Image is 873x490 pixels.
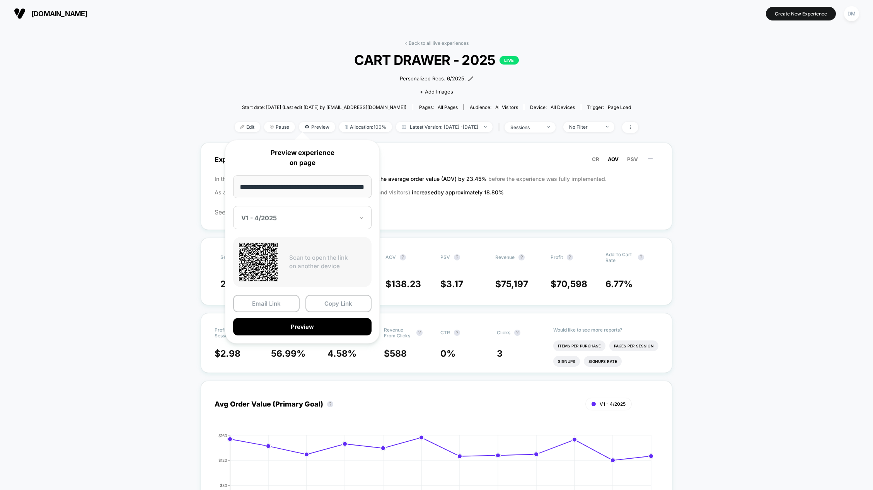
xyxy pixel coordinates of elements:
span: Revenue [495,254,515,260]
div: DM [844,6,859,21]
span: + Add Images [420,88,453,95]
p: LIVE [500,56,519,65]
button: Copy Link [305,295,372,312]
tspan: $160 [218,433,227,437]
span: the new variation increased the average order value (AOV) by 23.45 % [309,175,488,182]
img: Visually logo [14,8,26,19]
img: rebalance [345,125,348,129]
img: end [547,126,550,128]
span: Device: [524,104,581,110]
span: all pages [438,104,458,110]
span: $ [495,279,528,289]
img: edit [240,125,244,129]
span: Profit [551,254,563,260]
span: All Visitors [495,104,518,110]
span: Profit Per Session [215,327,243,339]
p: Scan to open the link on another device [289,254,366,271]
span: 75,197 [501,279,528,289]
span: 2.98 [220,348,240,359]
li: Pages Per Session [609,340,658,351]
span: Allocation: 100% [339,122,392,132]
span: CR [592,156,599,162]
span: all devices [551,104,575,110]
span: Revenue From Clicks [384,327,413,339]
span: Start date: [DATE] (Last edit [DATE] by [EMAIL_ADDRESS][DOMAIN_NAME]) [242,104,406,110]
button: ? [567,254,573,260]
span: Edit [235,122,260,132]
img: end [484,126,487,128]
div: sessions [510,124,541,130]
span: Latest Version: [DATE] - [DATE] [396,122,493,132]
p: Preview experience on page [233,148,372,168]
span: 4.58 % [327,348,356,359]
span: $ [385,279,421,289]
span: PSV [627,156,638,162]
span: PSV [440,254,450,260]
span: $ [551,279,587,289]
button: ? [416,330,423,336]
span: Pause [264,122,295,132]
li: Signups [553,356,580,367]
span: 56.99 % [271,348,305,359]
button: ? [327,401,333,407]
tspan: $120 [218,458,227,462]
span: Experience Summary (Average Order Value) [215,151,658,168]
img: calendar [402,125,406,129]
span: $ [440,279,463,289]
span: CTR [440,330,450,335]
button: ? [400,254,406,260]
span: $ [384,348,407,359]
span: 0 % [440,348,455,359]
span: | [496,122,505,133]
span: [DOMAIN_NAME] [31,10,87,18]
span: Page Load [608,104,631,110]
span: Add To Cart Rate [605,252,634,263]
span: Preview [299,122,335,132]
span: V1 - 4/2025 [600,401,626,407]
button: ? [514,330,520,336]
img: end [270,125,274,129]
span: CART DRAWER - 2025 [255,52,618,68]
li: Items Per Purchase [553,340,605,351]
span: Personalized Recs. 6/2025. [400,75,466,83]
button: PSV [625,156,640,163]
span: 138.23 [391,279,421,289]
button: ? [454,254,460,260]
div: Pages: [419,104,458,110]
button: ? [518,254,525,260]
p: In the latest A/B test (run for 5 days), before the experience was fully implemented. As a result... [215,172,658,199]
div: Trigger: [587,104,631,110]
button: ? [454,330,460,336]
span: Clicks [497,330,510,335]
button: [DOMAIN_NAME] [12,7,90,20]
p: Would like to see more reports? [553,327,658,333]
button: Create New Experience [766,7,836,20]
span: See the latest version of the report [215,208,658,216]
button: DM [842,6,861,22]
span: 70,598 [556,279,587,289]
span: 588 [390,348,407,359]
button: AOV [605,156,621,163]
a: < Back to all live experiences [404,40,469,46]
div: Audience: [470,104,518,110]
button: Preview [233,318,372,335]
span: AOV [608,156,619,162]
button: CR [590,156,602,163]
span: 3 [497,348,503,359]
div: No Filter [569,124,600,130]
span: 3.17 [446,279,463,289]
span: 6.77 % [605,279,633,289]
button: Email Link [233,295,300,312]
img: end [606,126,609,128]
span: increased by approximately 18.80 % [412,189,504,196]
li: Signups Rate [584,356,622,367]
button: ? [638,254,644,260]
span: $ [215,348,240,359]
span: AOV [385,254,396,260]
tspan: $80 [220,483,227,487]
